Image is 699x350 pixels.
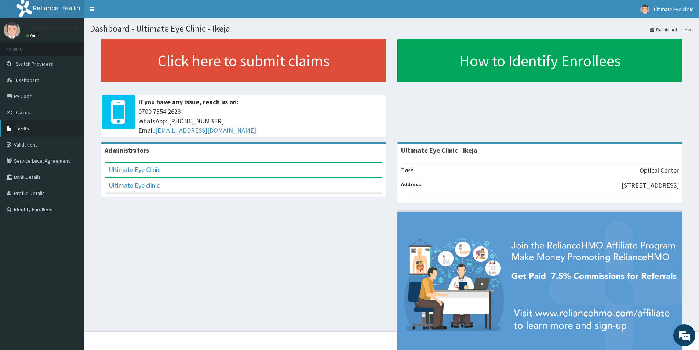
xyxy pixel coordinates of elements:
[105,146,149,155] b: Administrators
[101,39,386,82] a: Click here to submit claims
[109,165,160,174] a: Ultimate Eye Clinic
[16,109,30,116] span: Claims
[654,6,693,12] span: Ultimate Eye clinic
[26,33,43,38] a: Online
[120,4,138,21] div: Minimize live chat window
[678,26,693,33] li: Here
[14,37,30,55] img: d_794563401_company_1708531726252_794563401
[401,166,413,173] b: Type
[43,93,101,167] span: We're online!
[4,201,140,226] textarea: Type your message and hit 'Enter'
[4,22,20,39] img: User Image
[401,146,477,155] strong: Ultimate Eye Clinic - Ikeja
[622,181,679,190] p: [STREET_ADDRESS]
[397,39,683,82] a: How to Identify Enrollees
[155,126,256,134] a: [EMAIL_ADDRESS][DOMAIN_NAME]
[38,41,123,51] div: Chat with us now
[650,26,677,33] a: Dashboard
[16,125,29,132] span: Tariffs
[640,166,679,175] p: Optical Center
[401,181,421,188] b: Address
[16,61,53,67] span: Switch Providers
[640,5,649,14] img: User Image
[16,77,40,83] span: Dashboard
[26,24,79,30] p: Ultimate Eye clinic
[90,24,693,33] h1: Dashboard - Ultimate Eye Clinic - Ikeja
[138,107,383,135] span: 0700 7354 2623 WhatsApp: [PHONE_NUMBER] Email:
[109,181,160,190] a: Ultimate Eye clinic
[138,98,239,106] b: If you have any issue, reach us on:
